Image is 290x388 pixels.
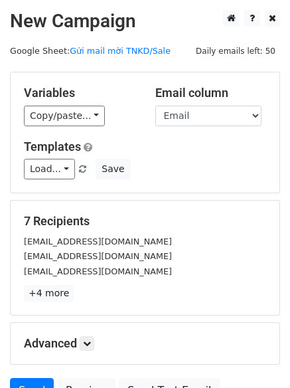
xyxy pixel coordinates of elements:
[96,159,130,179] button: Save
[24,237,172,246] small: [EMAIL_ADDRESS][DOMAIN_NAME]
[191,44,280,58] span: Daily emails left: 50
[10,10,280,33] h2: New Campaign
[155,86,267,100] h5: Email column
[24,336,266,351] h5: Advanced
[24,214,266,229] h5: 7 Recipients
[24,285,74,302] a: +4 more
[24,251,172,261] small: [EMAIL_ADDRESS][DOMAIN_NAME]
[70,46,171,56] a: Gửi mail mời TNKD/Sale
[24,106,105,126] a: Copy/paste...
[24,140,81,153] a: Templates
[24,86,135,100] h5: Variables
[24,266,172,276] small: [EMAIL_ADDRESS][DOMAIN_NAME]
[24,159,75,179] a: Load...
[10,46,171,56] small: Google Sheet:
[224,324,290,388] iframe: Chat Widget
[191,46,280,56] a: Daily emails left: 50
